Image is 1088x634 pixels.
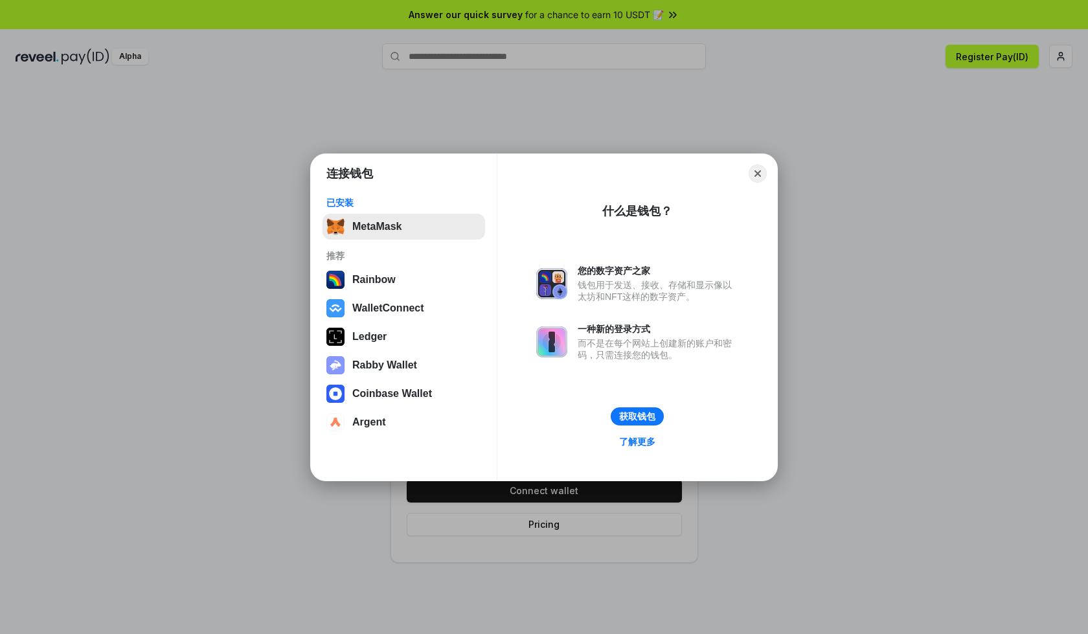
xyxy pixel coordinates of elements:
[326,299,345,317] img: svg+xml,%3Csvg%20width%3D%2228%22%20height%3D%2228%22%20viewBox%3D%220%200%2028%2028%22%20fill%3D...
[602,203,672,219] div: 什么是钱包？
[352,359,417,371] div: Rabby Wallet
[326,166,373,181] h1: 连接钱包
[323,409,485,435] button: Argent
[326,250,481,262] div: 推荐
[578,265,738,277] div: 您的数字资产之家
[323,352,485,378] button: Rabby Wallet
[536,326,567,357] img: svg+xml,%3Csvg%20xmlns%3D%22http%3A%2F%2Fwww.w3.org%2F2000%2Fsvg%22%20fill%3D%22none%22%20viewBox...
[352,388,432,400] div: Coinbase Wallet
[323,381,485,407] button: Coinbase Wallet
[578,323,738,335] div: 一种新的登录方式
[326,271,345,289] img: svg+xml,%3Csvg%20width%3D%22120%22%20height%3D%22120%22%20viewBox%3D%220%200%20120%20120%22%20fil...
[536,268,567,299] img: svg+xml,%3Csvg%20xmlns%3D%22http%3A%2F%2Fwww.w3.org%2F2000%2Fsvg%22%20fill%3D%22none%22%20viewBox...
[326,197,481,209] div: 已安装
[352,221,402,232] div: MetaMask
[326,385,345,403] img: svg+xml,%3Csvg%20width%3D%2228%22%20height%3D%2228%22%20viewBox%3D%220%200%2028%2028%22%20fill%3D...
[352,274,396,286] div: Rainbow
[326,218,345,236] img: svg+xml,%3Csvg%20fill%3D%22none%22%20height%3D%2233%22%20viewBox%3D%220%200%2035%2033%22%20width%...
[352,331,387,343] div: Ledger
[352,416,386,428] div: Argent
[323,295,485,321] button: WalletConnect
[611,433,663,450] a: 了解更多
[352,302,424,314] div: WalletConnect
[619,411,655,422] div: 获取钱包
[326,413,345,431] img: svg+xml,%3Csvg%20width%3D%2228%22%20height%3D%2228%22%20viewBox%3D%220%200%2028%2028%22%20fill%3D...
[323,214,485,240] button: MetaMask
[323,267,485,293] button: Rainbow
[323,324,485,350] button: Ledger
[619,436,655,447] div: 了解更多
[326,328,345,346] img: svg+xml,%3Csvg%20xmlns%3D%22http%3A%2F%2Fwww.w3.org%2F2000%2Fsvg%22%20width%3D%2228%22%20height%3...
[749,164,767,183] button: Close
[578,337,738,361] div: 而不是在每个网站上创建新的账户和密码，只需连接您的钱包。
[611,407,664,425] button: 获取钱包
[326,356,345,374] img: svg+xml,%3Csvg%20xmlns%3D%22http%3A%2F%2Fwww.w3.org%2F2000%2Fsvg%22%20fill%3D%22none%22%20viewBox...
[578,279,738,302] div: 钱包用于发送、接收、存储和显示像以太坊和NFT这样的数字资产。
